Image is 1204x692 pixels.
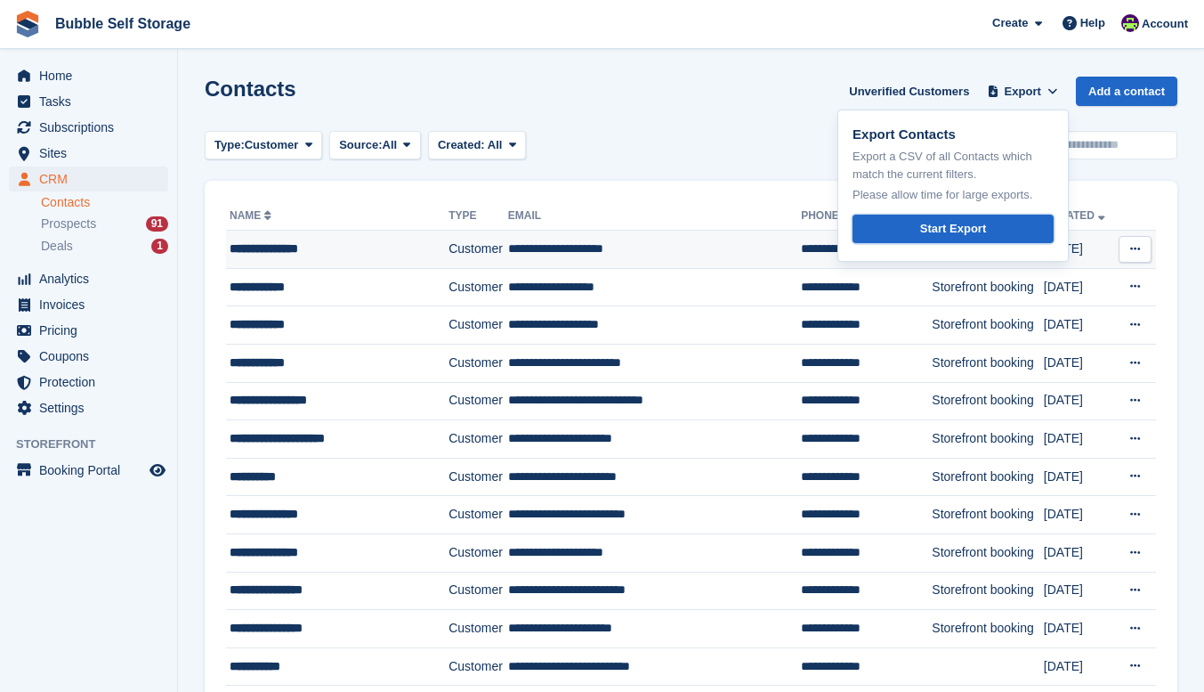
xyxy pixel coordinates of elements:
td: [DATE] [1044,647,1115,686]
span: Coupons [39,344,146,369]
td: [DATE] [1044,268,1115,306]
a: menu [9,292,168,317]
td: Customer [448,306,508,345]
td: [DATE] [1044,344,1115,382]
td: Customer [448,420,508,459]
td: Customer [448,344,508,382]
td: [DATE] [1044,306,1115,345]
td: Customer [448,231,508,269]
a: menu [9,266,168,291]
td: [DATE] [1044,572,1115,610]
div: 1 [151,239,168,254]
td: Customer [448,533,508,572]
span: All [488,138,503,151]
p: Please allow time for large exports. [852,186,1054,204]
td: [DATE] [1044,231,1115,269]
a: menu [9,115,168,140]
button: Type: Customer [205,131,322,160]
td: Customer [448,610,508,648]
a: Add a contact [1076,77,1177,106]
a: Prospects 91 [41,215,168,233]
span: CRM [39,167,146,191]
td: Storefront booking [932,533,1043,572]
th: Phone [801,202,932,231]
a: menu [9,318,168,343]
td: Customer [448,382,508,420]
button: Export [983,77,1062,106]
span: Help [1080,14,1105,32]
td: Storefront booking [932,268,1043,306]
a: menu [9,370,168,395]
td: Storefront booking [932,344,1043,382]
a: Unverified Customers [842,77,976,106]
td: [DATE] [1044,420,1115,459]
span: Analytics [39,266,146,291]
td: [DATE] [1044,610,1115,648]
a: Name [230,209,275,222]
td: Storefront booking [932,382,1043,420]
span: Prospects [41,216,96,232]
a: Contacts [41,194,168,211]
td: Customer [448,647,508,686]
span: Pricing [39,318,146,343]
a: menu [9,63,168,88]
h1: Contacts [205,77,296,101]
span: Export [1005,83,1041,101]
div: Start Export [920,220,986,238]
p: Export a CSV of all Contacts which match the current filters. [852,148,1054,183]
span: Sites [39,141,146,166]
span: Account [1142,15,1188,33]
span: Booking Portal [39,458,146,483]
span: Home [39,63,146,88]
td: Storefront booking [932,420,1043,459]
button: Created: All [428,131,526,160]
div: 91 [146,216,168,232]
a: menu [9,458,168,483]
td: [DATE] [1044,382,1115,420]
span: Subscriptions [39,115,146,140]
td: Customer [448,572,508,610]
a: Start Export [852,215,1054,244]
a: menu [9,344,168,369]
span: Source: [339,136,382,154]
span: Customer [245,136,299,154]
a: Bubble Self Storage [48,9,198,38]
th: Email [508,202,801,231]
td: [DATE] [1044,533,1115,572]
a: menu [9,89,168,114]
span: Create [992,14,1028,32]
td: Storefront booking [932,610,1043,648]
span: All [383,136,398,154]
a: Deals 1 [41,237,168,256]
td: Customer [448,268,508,306]
p: Export Contacts [852,125,1054,145]
td: Customer [448,458,508,496]
span: Settings [39,395,146,420]
button: Source: All [329,131,421,160]
td: Storefront booking [932,306,1043,345]
td: Storefront booking [932,572,1043,610]
span: Type: [214,136,245,154]
span: Deals [41,238,73,255]
img: stora-icon-8386f47178a22dfd0bd8f6a31ec36ba5ce8667c1dd55bd0f319d3a0aa187defe.svg [14,11,41,37]
td: Customer [448,496,508,534]
span: Protection [39,370,146,395]
td: Storefront booking [932,458,1043,496]
td: [DATE] [1044,458,1115,496]
img: Tom Gilmore [1121,14,1139,32]
span: Created: [438,138,485,151]
a: menu [9,395,168,420]
span: Invoices [39,292,146,317]
td: Storefront booking [932,496,1043,534]
a: menu [9,141,168,166]
span: Tasks [39,89,146,114]
td: [DATE] [1044,496,1115,534]
th: Type [448,202,508,231]
span: Storefront [16,436,177,453]
a: Preview store [147,460,168,481]
a: Created [1044,209,1109,222]
a: menu [9,167,168,191]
